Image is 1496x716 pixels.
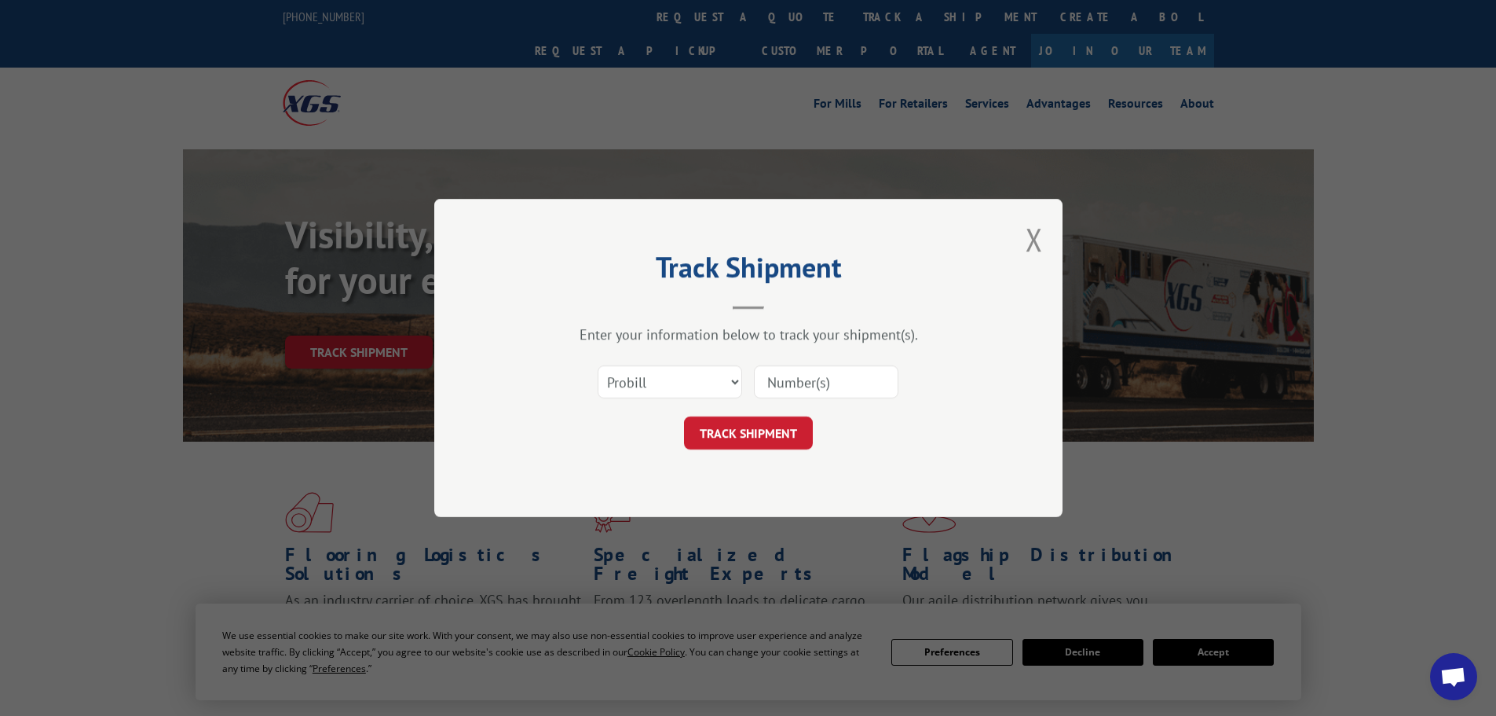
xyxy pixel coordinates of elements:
button: TRACK SHIPMENT [684,417,813,450]
div: Enter your information below to track your shipment(s). [513,325,984,343]
div: Open chat [1430,653,1477,700]
button: Close modal [1026,218,1043,260]
h2: Track Shipment [513,256,984,286]
input: Number(s) [754,365,898,398]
